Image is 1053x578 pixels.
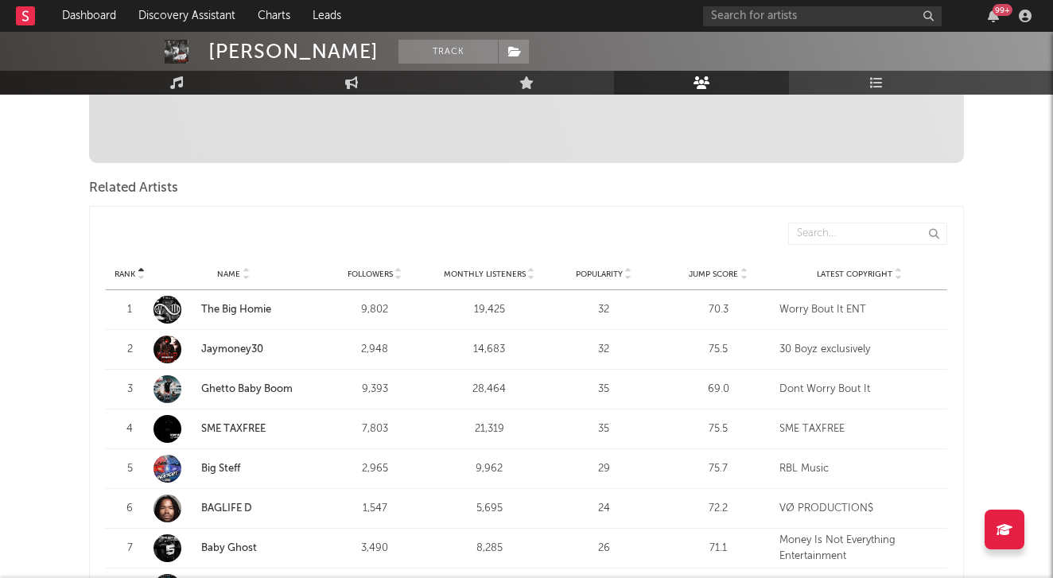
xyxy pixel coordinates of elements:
[779,382,939,398] div: Dont Worry Bout It
[665,302,771,318] div: 70.3
[201,344,263,355] a: Jaymoney30
[114,302,146,318] div: 1
[321,461,428,477] div: 2,965
[153,495,313,522] a: BAGLIFE D
[153,336,313,363] a: Jaymoney30
[114,541,146,557] div: 7
[217,270,240,279] span: Name
[201,464,240,474] a: Big Steff
[779,421,939,437] div: SME TAXFREE
[436,421,542,437] div: 21,319
[576,270,623,279] span: Popularity
[436,501,542,517] div: 5,695
[550,302,657,318] div: 32
[550,501,657,517] div: 24
[779,533,939,564] div: Money Is Not Everything Entertainment
[436,541,542,557] div: 8,285
[321,382,428,398] div: 9,393
[550,421,657,437] div: 35
[665,421,771,437] div: 75.5
[114,382,146,398] div: 3
[321,541,428,557] div: 3,490
[993,4,1012,16] div: 99 +
[153,415,313,443] a: SME TAXFREE
[665,342,771,358] div: 75.5
[665,382,771,398] div: 69.0
[321,342,428,358] div: 2,948
[201,503,252,514] a: BAGLIFE D
[153,375,313,403] a: Ghetto Baby Boom
[114,501,146,517] div: 6
[321,302,428,318] div: 9,802
[201,384,293,394] a: Ghetto Baby Boom
[550,342,657,358] div: 32
[348,270,393,279] span: Followers
[114,461,146,477] div: 5
[436,302,542,318] div: 19,425
[665,501,771,517] div: 72.2
[201,424,266,434] a: SME TAXFREE
[689,270,738,279] span: Jump Score
[665,461,771,477] div: 75.7
[703,6,942,26] input: Search for artists
[436,461,542,477] div: 9,962
[436,342,542,358] div: 14,683
[779,461,939,477] div: RBL Music
[550,461,657,477] div: 29
[153,296,313,324] a: The Big Homie
[114,342,146,358] div: 2
[788,223,947,245] input: Search...
[817,270,892,279] span: Latest Copyright
[779,501,939,517] div: VØ PRODUCTION$
[550,541,657,557] div: 26
[436,382,542,398] div: 28,464
[201,305,271,315] a: The Big Homie
[114,421,146,437] div: 4
[89,179,178,198] span: Related Artists
[779,302,939,318] div: Worry Bout It ENT
[779,342,939,358] div: 30 Boyz exclusively
[115,270,135,279] span: Rank
[550,382,657,398] div: 35
[988,10,999,22] button: 99+
[444,270,526,279] span: Monthly Listeners
[153,534,313,562] a: Baby Ghost
[665,541,771,557] div: 71.1
[321,501,428,517] div: 1,547
[398,40,498,64] button: Track
[153,455,313,483] a: Big Steff
[208,40,379,64] div: [PERSON_NAME]
[201,543,257,553] a: Baby Ghost
[321,421,428,437] div: 7,803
